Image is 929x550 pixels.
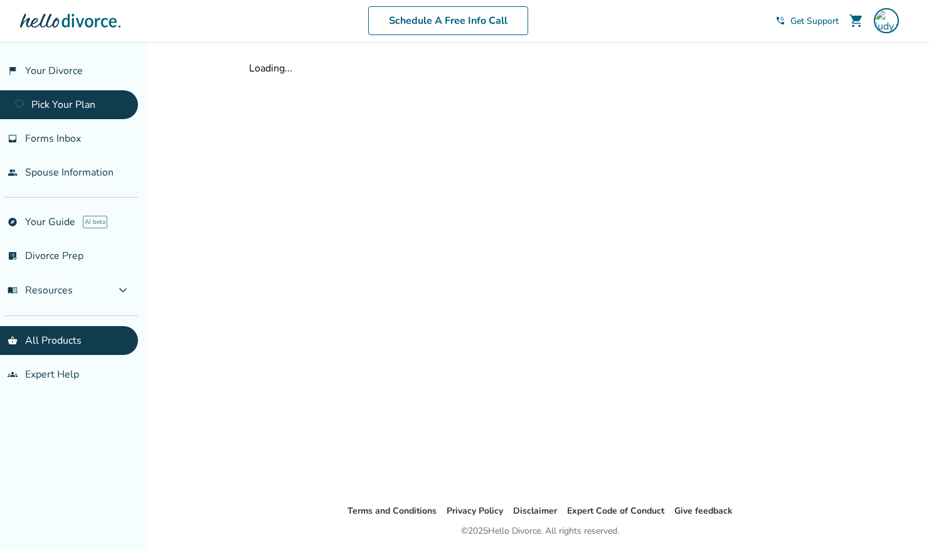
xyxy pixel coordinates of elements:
li: Give feedback [674,504,733,519]
span: expand_more [115,283,130,298]
span: shopping_basket [8,336,18,346]
span: groups [8,369,18,379]
span: people [8,167,18,177]
span: AI beta [83,216,107,228]
a: Schedule A Free Info Call [368,6,528,35]
div: © 2025 Hello Divorce. All rights reserved. [461,524,619,539]
span: phone_in_talk [775,16,785,26]
li: Disclaimer [513,504,557,519]
span: Forms Inbox [25,132,81,145]
img: judy.farkas@frontier.com [874,8,899,33]
span: flag_2 [8,66,18,76]
a: Terms and Conditions [348,505,437,517]
div: Loading... [249,61,831,75]
span: list_alt_check [8,251,18,261]
span: inbox [8,134,18,144]
span: explore [8,217,18,227]
a: Expert Code of Conduct [567,505,664,517]
span: Resources [8,283,73,297]
span: shopping_cart [849,13,864,28]
a: Privacy Policy [447,505,503,517]
span: menu_book [8,285,18,295]
span: Get Support [790,15,839,27]
a: phone_in_talkGet Support [775,15,839,27]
